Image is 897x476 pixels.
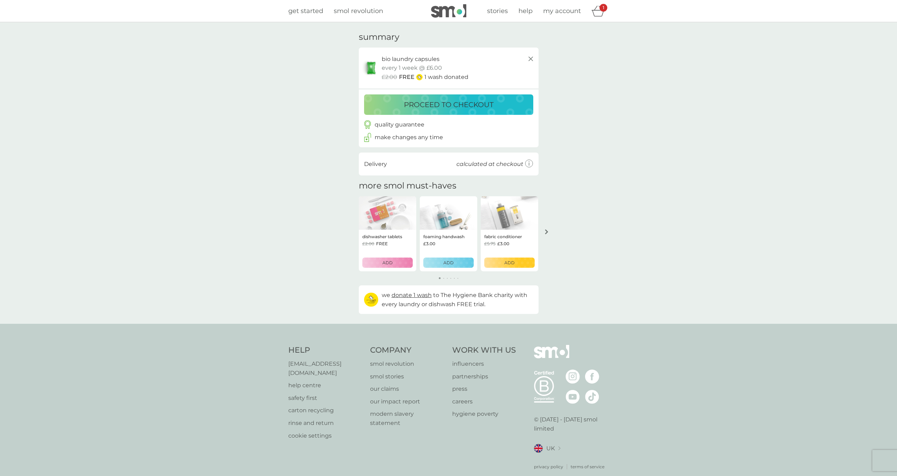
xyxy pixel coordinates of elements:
[364,94,533,115] button: proceed to checkout
[487,6,508,16] a: stories
[504,259,515,266] p: ADD
[392,292,432,298] span: donate 1 wash
[362,233,402,240] p: dishwasher tablets
[370,384,445,394] a: our claims
[370,359,445,369] a: smol revolution
[484,233,522,240] p: fabric conditioner
[585,390,599,404] img: visit the smol Tiktok page
[456,160,523,169] p: calculated at checkout
[452,384,516,394] a: press
[534,444,543,453] img: UK flag
[443,259,454,266] p: ADD
[288,431,363,440] a: cookie settings
[359,181,456,191] h2: more smol must-haves
[423,258,474,268] button: ADD
[376,240,388,247] span: FREE
[543,7,581,15] span: my account
[543,6,581,16] a: my account
[370,409,445,427] a: modern slavery statement
[382,73,397,82] span: £2.00
[534,463,563,470] a: privacy policy
[288,406,363,415] a: carton recycling
[364,160,387,169] p: Delivery
[452,345,516,356] h4: Work With Us
[591,4,609,18] div: basket
[334,7,383,15] span: smol revolution
[370,397,445,406] a: our impact report
[546,444,555,453] span: UK
[452,409,516,419] a: hygiene poverty
[288,345,363,356] h4: Help
[452,372,516,381] a: partnerships
[566,370,580,384] img: visit the smol Instagram page
[484,240,496,247] span: £5.75
[375,133,443,142] p: make changes any time
[452,397,516,406] a: careers
[534,345,569,369] img: smol
[423,240,435,247] span: £3.00
[288,7,323,15] span: get started
[362,258,413,268] button: ADD
[497,240,509,247] span: £3.00
[484,258,535,268] button: ADD
[370,372,445,381] a: smol stories
[487,7,508,15] span: stories
[534,415,609,433] p: © [DATE] - [DATE] smol limited
[518,6,533,16] a: help
[375,120,424,129] p: quality guarantee
[431,4,466,18] img: smol
[571,463,604,470] a: terms of service
[288,394,363,403] a: safety first
[404,99,493,110] p: proceed to checkout
[382,55,440,64] p: bio laundry capsules
[399,73,414,82] span: FREE
[288,419,363,428] a: rinse and return
[382,63,442,73] p: every 1 week @ £6.00
[558,446,560,450] img: select a new location
[382,291,533,309] p: we to The Hygiene Bank charity with every laundry or dishwash FREE trial.
[382,259,393,266] p: ADD
[518,7,533,15] span: help
[334,6,383,16] a: smol revolution
[288,381,363,390] a: help centre
[424,73,468,82] p: 1 wash donated
[288,359,363,377] a: [EMAIL_ADDRESS][DOMAIN_NAME]
[288,6,323,16] a: get started
[359,32,399,42] h3: summary
[370,345,445,356] h4: Company
[566,390,580,404] img: visit the smol Youtube page
[585,370,599,384] img: visit the smol Facebook page
[452,359,516,369] a: influencers
[362,240,374,247] span: £2.00
[423,233,465,240] p: foaming handwash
